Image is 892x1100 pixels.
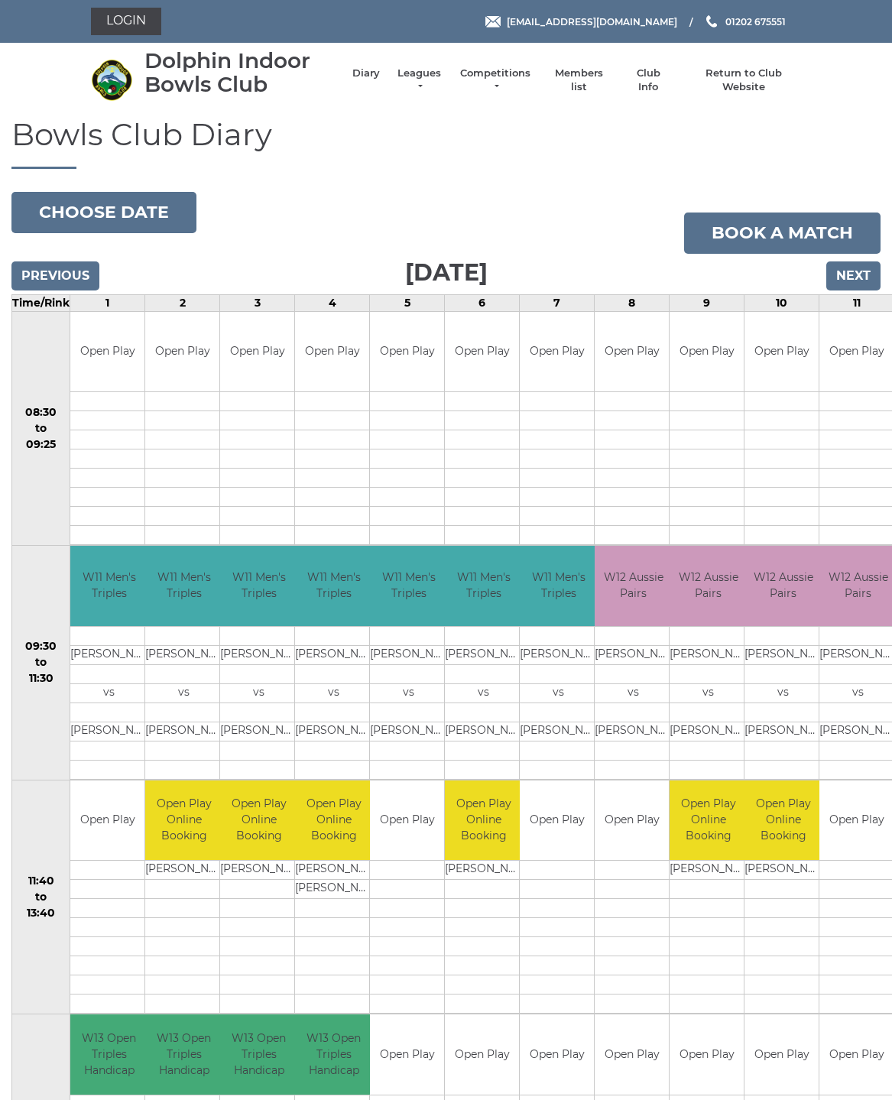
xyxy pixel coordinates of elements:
[445,1014,519,1095] td: Open Play
[744,861,822,880] td: [PERSON_NAME]
[370,780,444,861] td: Open Play
[145,312,219,392] td: Open Play
[370,683,447,703] td: vs
[70,294,145,311] td: 1
[70,780,144,861] td: Open Play
[295,880,372,899] td: [PERSON_NAME]
[220,546,297,626] td: W11 Men's Triples
[370,645,447,664] td: [PERSON_NAME]
[485,16,501,28] img: Email
[744,722,822,741] td: [PERSON_NAME]
[670,722,747,741] td: [PERSON_NAME]
[520,722,597,741] td: [PERSON_NAME]
[91,59,133,101] img: Dolphin Indoor Bowls Club
[295,722,372,741] td: [PERSON_NAME]
[744,645,822,664] td: [PERSON_NAME]
[520,645,597,664] td: [PERSON_NAME]
[91,8,161,35] a: Login
[595,645,672,664] td: [PERSON_NAME]
[145,780,222,861] td: Open Play Online Booking
[295,780,372,861] td: Open Play Online Booking
[70,546,148,626] td: W11 Men's Triples
[744,294,819,311] td: 10
[220,312,294,392] td: Open Play
[145,294,220,311] td: 2
[744,683,822,703] td: vs
[370,1014,444,1095] td: Open Play
[520,683,597,703] td: vs
[145,722,222,741] td: [PERSON_NAME]
[144,49,337,96] div: Dolphin Indoor Bowls Club
[520,1014,594,1095] td: Open Play
[744,312,819,392] td: Open Play
[295,861,372,880] td: [PERSON_NAME]
[459,67,532,94] a: Competitions
[145,645,222,664] td: [PERSON_NAME]
[670,312,744,392] td: Open Play
[686,67,801,94] a: Return to Club Website
[670,645,747,664] td: [PERSON_NAME]
[295,683,372,703] td: vs
[445,645,522,664] td: [PERSON_NAME]
[295,546,372,626] td: W11 Men's Triples
[295,1014,372,1095] td: W13 Open Triples Handicap
[12,546,70,780] td: 09:30 to 11:30
[595,722,672,741] td: [PERSON_NAME]
[547,67,611,94] a: Members list
[145,683,222,703] td: vs
[220,645,297,664] td: [PERSON_NAME]
[445,683,522,703] td: vs
[220,722,297,741] td: [PERSON_NAME]
[595,780,669,861] td: Open Play
[670,683,747,703] td: vs
[11,118,881,169] h1: Bowls Club Diary
[744,546,822,626] td: W12 Aussie Pairs
[11,261,99,290] input: Previous
[370,294,445,311] td: 5
[445,312,519,392] td: Open Play
[520,294,595,311] td: 7
[295,645,372,664] td: [PERSON_NAME]
[520,312,594,392] td: Open Play
[70,645,148,664] td: [PERSON_NAME]
[445,861,522,880] td: [PERSON_NAME]
[595,294,670,311] td: 8
[744,780,822,861] td: Open Play Online Booking
[70,1014,148,1095] td: W13 Open Triples Handicap
[507,15,677,27] span: [EMAIL_ADDRESS][DOMAIN_NAME]
[220,861,297,880] td: [PERSON_NAME]
[670,861,747,880] td: [PERSON_NAME]
[145,546,222,626] td: W11 Men's Triples
[145,1014,222,1095] td: W13 Open Triples Handicap
[826,261,881,290] input: Next
[12,294,70,311] td: Time/Rink
[445,294,520,311] td: 6
[220,294,295,311] td: 3
[12,311,70,546] td: 08:30 to 09:25
[670,546,747,626] td: W12 Aussie Pairs
[220,683,297,703] td: vs
[11,192,196,233] button: Choose date
[684,213,881,254] a: Book a match
[295,312,369,392] td: Open Play
[595,683,672,703] td: vs
[370,546,447,626] td: W11 Men's Triples
[744,1014,819,1095] td: Open Play
[595,1014,669,1095] td: Open Play
[370,722,447,741] td: [PERSON_NAME]
[485,15,677,29] a: Email [EMAIL_ADDRESS][DOMAIN_NAME]
[220,1014,297,1095] td: W13 Open Triples Handicap
[595,546,672,626] td: W12 Aussie Pairs
[352,67,380,80] a: Diary
[670,294,744,311] td: 9
[395,67,443,94] a: Leagues
[295,294,370,311] td: 4
[12,780,70,1014] td: 11:40 to 13:40
[670,780,747,861] td: Open Play Online Booking
[520,546,597,626] td: W11 Men's Triples
[445,546,522,626] td: W11 Men's Triples
[706,15,717,28] img: Phone us
[445,780,522,861] td: Open Play Online Booking
[725,15,786,27] span: 01202 675551
[145,861,222,880] td: [PERSON_NAME]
